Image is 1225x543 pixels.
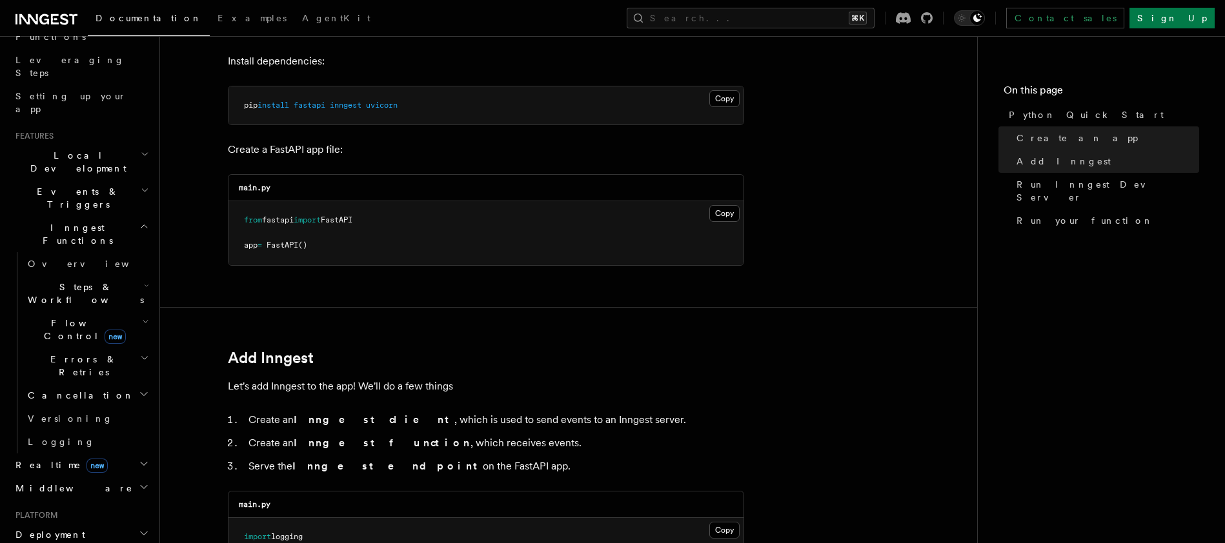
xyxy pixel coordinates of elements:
[1011,126,1199,150] a: Create an app
[10,216,152,252] button: Inngest Functions
[1017,214,1153,227] span: Run your function
[954,10,985,26] button: Toggle dark mode
[1011,150,1199,173] a: Add Inngest
[105,330,126,344] span: new
[10,459,108,471] span: Realtime
[15,55,125,78] span: Leveraging Steps
[228,52,744,70] p: Install dependencies:
[86,459,108,473] span: new
[28,437,95,447] span: Logging
[239,500,270,509] code: main.py
[23,353,140,379] span: Errors & Retries
[330,101,361,110] span: inngest
[294,4,378,35] a: AgentKit
[709,522,740,538] button: Copy
[10,510,58,520] span: Platform
[294,215,321,224] span: import
[1129,8,1215,28] a: Sign Up
[23,384,152,407] button: Cancellation
[244,215,262,224] span: from
[244,241,258,250] span: app
[10,221,139,247] span: Inngest Functions
[10,482,133,495] span: Middleware
[1004,83,1199,103] h4: On this page
[23,252,152,275] a: Overview
[10,48,152,84] a: Leveraging Steps
[228,377,744,395] p: Let's add Inngest to the app! We'll do a few things
[10,149,141,175] span: Local Development
[218,13,287,23] span: Examples
[298,241,307,250] span: ()
[10,477,152,500] button: Middleware
[23,275,152,311] button: Steps & Workflows
[10,528,85,541] span: Deployment
[23,311,152,348] button: Flow Controlnew
[709,90,740,107] button: Copy
[23,317,142,342] span: Flow Control
[1004,103,1199,126] a: Python Quick Start
[258,241,262,250] span: =
[10,131,54,141] span: Features
[1017,132,1138,144] span: Create an app
[294,101,325,110] span: fastapi
[244,101,258,110] span: pip
[10,144,152,180] button: Local Development
[10,84,152,121] a: Setting up your app
[267,241,298,250] span: FastAPI
[271,532,303,541] span: logging
[245,411,744,429] li: Create an , which is used to send events to an Inngest server.
[292,460,483,472] strong: Inngest endpoint
[10,185,141,211] span: Events & Triggers
[245,457,744,475] li: Serve the on the FastAPI app.
[23,281,144,306] span: Steps & Workflows
[28,413,113,424] span: Versioning
[23,348,152,384] button: Errors & Retries
[294,437,471,449] strong: Inngest function
[10,180,152,216] button: Events & Triggers
[366,101,398,110] span: uvicorn
[23,389,134,402] span: Cancellation
[23,430,152,453] a: Logging
[10,453,152,477] button: Realtimenew
[1017,155,1111,168] span: Add Inngest
[1017,178,1199,204] span: Run Inngest Dev Server
[15,91,127,114] span: Setting up your app
[302,13,370,23] span: AgentKit
[294,413,454,426] strong: Inngest client
[258,101,289,110] span: install
[1011,173,1199,209] a: Run Inngest Dev Server
[321,215,352,224] span: FastAPI
[228,141,744,159] p: Create a FastAPI app file:
[1009,108,1164,121] span: Python Quick Start
[1011,209,1199,232] a: Run your function
[28,259,161,269] span: Overview
[244,532,271,541] span: import
[96,13,202,23] span: Documentation
[709,205,740,222] button: Copy
[627,8,875,28] button: Search...⌘K
[23,407,152,430] a: Versioning
[239,183,270,192] code: main.py
[228,349,314,367] a: Add Inngest
[849,12,867,25] kbd: ⌘K
[245,434,744,452] li: Create an , which receives events.
[88,4,210,36] a: Documentation
[210,4,294,35] a: Examples
[10,252,152,453] div: Inngest Functions
[262,215,294,224] span: fastapi
[1006,8,1124,28] a: Contact sales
